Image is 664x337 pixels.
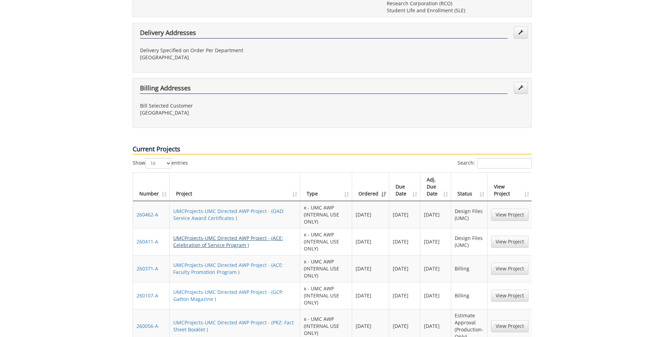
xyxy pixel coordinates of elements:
h4: Billing Addresses [140,85,508,94]
td: x - UMC AWP (INTERNAL USE ONLY) [300,255,352,282]
p: Delivery Specified on Order Per Department [140,47,327,54]
select: Showentries [145,158,172,168]
a: 260411-A [137,238,158,245]
a: Edit Addresses [514,27,528,39]
th: Project: activate to sort column ascending [170,173,301,201]
a: UMCProjects-UMC Directed AWP Project - (ACE: Faculty Promotion Program ) [173,262,283,275]
label: Show entries [133,158,188,168]
td: [DATE] [389,282,420,309]
th: Type: activate to sort column ascending [300,173,352,201]
th: View Project: activate to sort column ascending [488,173,532,201]
h4: Delivery Addresses [140,29,508,39]
p: [GEOGRAPHIC_DATA] [140,109,327,116]
a: View Project [491,263,529,275]
th: Ordered: activate to sort column ascending [352,173,389,201]
td: [DATE] [420,228,452,255]
td: Billing [451,282,487,309]
a: UMCProjects-UMC Directed AWP Project - (GCP: Gatton Magazine ) [173,289,284,302]
td: x - UMC AWP (INTERNAL USE ONLY) [300,228,352,255]
a: 260107-A [137,292,158,299]
td: [DATE] [420,201,452,228]
a: Edit Addresses [514,82,528,94]
td: x - UMC AWP (INTERNAL USE ONLY) [300,282,352,309]
td: [DATE] [420,255,452,282]
a: UMCProjects-UMC Directed AWP Project - (OAD: Service Award Certificates ) [173,208,285,221]
td: Design Files (UMC) [451,201,487,228]
p: Student Life and Enrollment (SLE) [387,7,524,14]
input: Search: [477,158,532,168]
td: Billing [451,255,487,282]
td: [DATE] [389,228,420,255]
a: 260462-A [137,211,158,218]
td: [DATE] [389,201,420,228]
th: Adj. Due Date: activate to sort column ascending [420,173,452,201]
th: Due Date: activate to sort column ascending [389,173,420,201]
a: UMCProjects-UMC Directed AWP Project - (PRZ: Fact Sheet Booklet ) [173,319,294,333]
p: [GEOGRAPHIC_DATA] [140,54,327,61]
td: [DATE] [389,255,420,282]
a: View Project [491,290,529,302]
td: x - UMC AWP (INTERNAL USE ONLY) [300,201,352,228]
td: [DATE] [352,282,389,309]
p: Bill Selected Customer [140,102,327,109]
td: [DATE] [420,282,452,309]
p: Current Projects [133,145,532,154]
a: 260371-A [137,265,158,272]
label: Search: [457,158,532,168]
th: Status: activate to sort column ascending [451,173,487,201]
td: Design Files (UMC) [451,228,487,255]
td: [DATE] [352,228,389,255]
a: 260056-A [137,323,158,329]
td: [DATE] [352,255,389,282]
a: UMCProjects-UMC Directed AWP Project - (ACE: Celebration of Service Program ) [173,235,283,248]
td: [DATE] [352,201,389,228]
a: View Project [491,236,529,248]
a: View Project [491,320,529,332]
a: View Project [491,209,529,221]
th: Number: activate to sort column ascending [133,173,170,201]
